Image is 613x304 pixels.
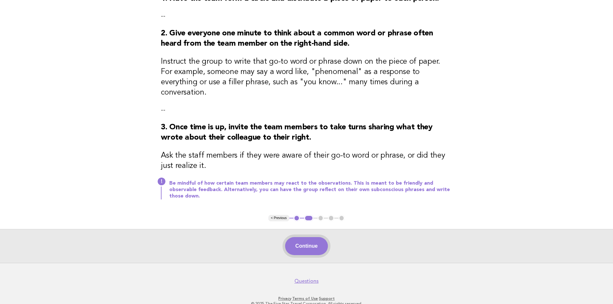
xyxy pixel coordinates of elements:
a: Privacy [278,296,291,301]
button: < Previous [268,215,289,221]
p: -- [161,12,452,21]
h3: Instruct the group to write that go-to word or phrase down on the piece of paper. For example, so... [161,57,452,98]
a: Support [319,296,335,301]
a: Questions [294,278,319,284]
p: -- [161,106,452,115]
p: Be mindful of how certain team members may react to the observations. This is meant to be friendl... [169,180,452,199]
h3: Ask the staff members if they were aware of their go-to word or phrase, or did they just realize it. [161,151,452,171]
a: Terms of Use [292,296,318,301]
button: Continue [285,237,328,255]
strong: 3. Once time is up, invite the team members to take turns sharing what they wrote about their col... [161,124,432,142]
button: 1 [293,215,300,221]
strong: 2. Give everyone one minute to think about a common word or phrase often heard from the team memb... [161,30,433,48]
p: · · [110,296,504,301]
button: 2 [304,215,313,221]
